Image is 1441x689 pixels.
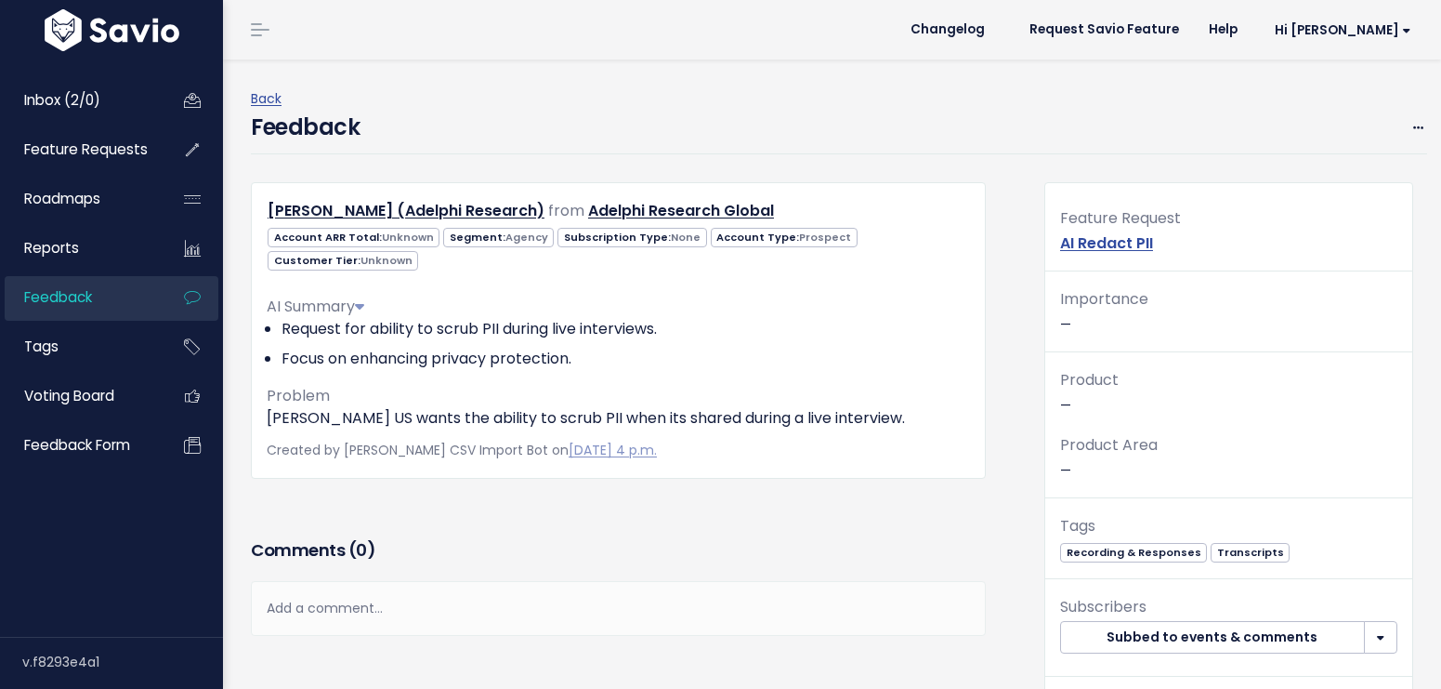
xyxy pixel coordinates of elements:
span: Changelog [910,23,985,36]
span: AI Summary [267,296,364,317]
p: — [1060,432,1397,483]
span: from [548,200,584,221]
span: Account ARR Total: [268,228,439,247]
span: Feedback form [24,435,130,455]
span: Reports [24,238,79,258]
a: Voting Board [5,375,154,417]
a: Back [251,89,282,108]
li: Focus on enhancing privacy protection. [282,348,970,370]
h4: Feedback [251,111,360,144]
span: Created by [PERSON_NAME] CSV Import Bot on [267,441,657,459]
span: None [671,230,701,245]
span: Agency [505,230,548,245]
a: Transcripts [1211,542,1290,561]
div: v.f8293e4a1 [22,638,223,686]
p: — [1060,286,1397,337]
span: Tags [24,337,59,356]
span: Feature Request [1060,207,1181,229]
span: Transcripts [1211,543,1290,563]
span: Subscribers [1060,596,1146,617]
span: Problem [267,385,330,406]
span: Hi [PERSON_NAME] [1275,23,1411,37]
a: Help [1194,16,1252,44]
span: Prospect [799,230,851,245]
a: Reports [5,227,154,270]
span: 0 [356,538,367,562]
span: Recording & Responses [1060,543,1207,563]
a: Feature Requests [5,128,154,171]
a: Adelphi Research Global [588,200,774,221]
span: Feedback [24,287,92,307]
span: Inbox (2/0) [24,90,100,110]
a: [PERSON_NAME] (Adelphi Research) [268,200,544,221]
a: Feedback form [5,424,154,467]
span: Product [1060,369,1119,391]
span: Importance [1060,288,1148,310]
h3: Comments ( ) [251,537,986,563]
li: Request for ability to scrub PII during live interviews. [282,318,970,340]
span: Segment: [443,228,554,247]
a: Roadmaps [5,178,154,220]
p: — [1060,367,1397,417]
span: Unknown [360,253,413,268]
img: logo-white.9d6f32f41409.svg [40,9,184,51]
span: Customer Tier: [268,251,418,271]
span: Unknown [382,230,434,245]
p: [PERSON_NAME] US wants the ability to scrub PII when its shared during a live interview. [267,407,970,430]
span: Roadmaps [24,189,100,208]
span: Subscription Type: [557,228,706,247]
div: Add a comment... [251,581,986,636]
a: AI Redact PII [1060,232,1153,254]
span: Product Area [1060,434,1158,456]
span: Tags [1060,515,1095,537]
a: Recording & Responses [1060,542,1207,561]
a: Request Savio Feature [1015,16,1194,44]
span: Account Type: [711,228,858,247]
a: Inbox (2/0) [5,79,154,122]
button: Subbed to events & comments [1060,621,1365,655]
span: Feature Requests [24,139,148,159]
span: Voting Board [24,386,114,405]
a: Tags [5,325,154,368]
a: [DATE] 4 p.m. [569,441,657,459]
a: Feedback [5,276,154,319]
a: Hi [PERSON_NAME] [1252,16,1426,45]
